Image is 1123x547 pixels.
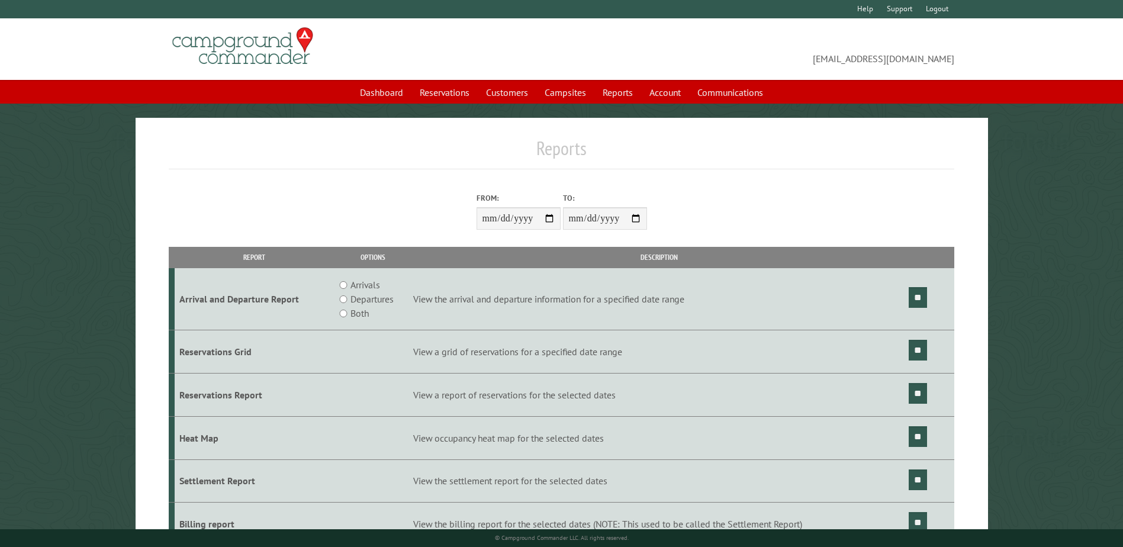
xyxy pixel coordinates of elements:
[495,534,629,542] small: © Campground Commander LLC. All rights reserved.
[411,416,907,459] td: View occupancy heat map for the selected dates
[479,81,535,104] a: Customers
[562,33,954,66] span: [EMAIL_ADDRESS][DOMAIN_NAME]
[477,192,561,204] label: From:
[411,247,907,268] th: Description
[175,503,334,546] td: Billing report
[175,247,334,268] th: Report
[350,292,394,306] label: Departures
[175,268,334,330] td: Arrival and Departure Report
[175,330,334,374] td: Reservations Grid
[413,81,477,104] a: Reservations
[169,137,954,169] h1: Reports
[411,373,907,416] td: View a report of reservations for the selected dates
[563,192,647,204] label: To:
[350,306,369,320] label: Both
[690,81,770,104] a: Communications
[411,330,907,374] td: View a grid of reservations for a specified date range
[411,268,907,330] td: View the arrival and departure information for a specified date range
[538,81,593,104] a: Campsites
[169,23,317,69] img: Campground Commander
[642,81,688,104] a: Account
[411,459,907,503] td: View the settlement report for the selected dates
[334,247,411,268] th: Options
[411,503,907,546] td: View the billing report for the selected dates (NOTE: This used to be called the Settlement Report)
[175,373,334,416] td: Reservations Report
[175,459,334,503] td: Settlement Report
[353,81,410,104] a: Dashboard
[596,81,640,104] a: Reports
[175,416,334,459] td: Heat Map
[350,278,380,292] label: Arrivals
